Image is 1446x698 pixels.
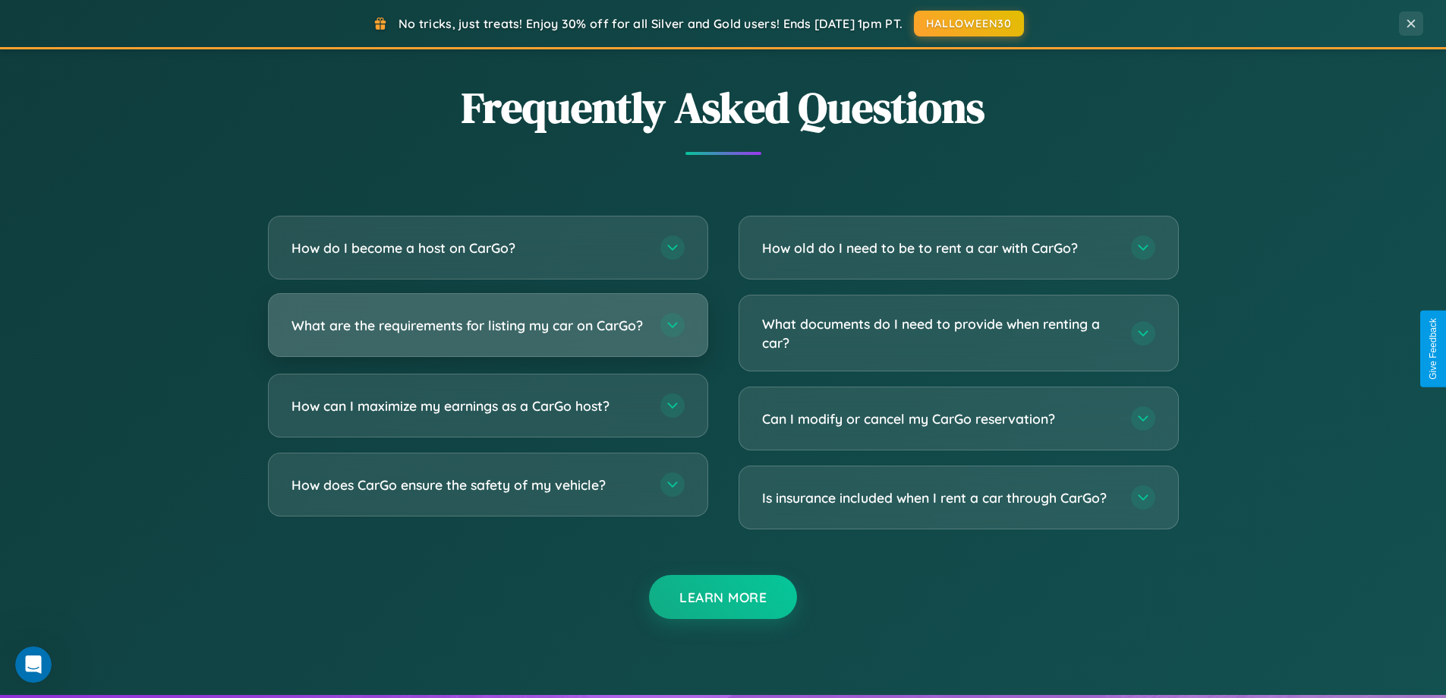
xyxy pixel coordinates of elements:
h3: How can I maximize my earnings as a CarGo host? [291,396,645,415]
div: Give Feedback [1428,318,1438,380]
h3: Can I modify or cancel my CarGo reservation? [762,409,1116,428]
h2: Frequently Asked Questions [268,78,1179,137]
button: HALLOWEEN30 [914,11,1024,36]
iframe: Intercom live chat [15,646,52,683]
span: No tricks, just treats! Enjoy 30% off for all Silver and Gold users! Ends [DATE] 1pm PT. [399,16,903,31]
h3: What documents do I need to provide when renting a car? [762,314,1116,352]
h3: How old do I need to be to rent a car with CarGo? [762,238,1116,257]
h3: What are the requirements for listing my car on CarGo? [291,316,645,335]
h3: Is insurance included when I rent a car through CarGo? [762,488,1116,507]
button: Learn More [649,575,797,619]
h3: How does CarGo ensure the safety of my vehicle? [291,475,645,494]
h3: How do I become a host on CarGo? [291,238,645,257]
